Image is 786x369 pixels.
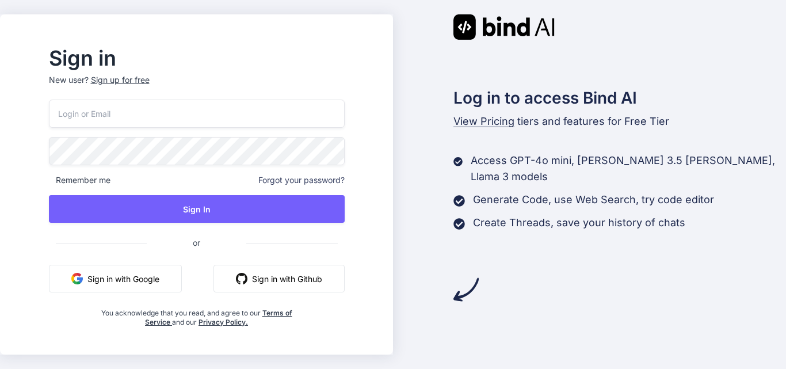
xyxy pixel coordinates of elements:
[453,86,786,110] h2: Log in to access Bind AI
[213,265,345,292] button: Sign in with Github
[258,174,345,186] span: Forgot your password?
[471,153,786,185] p: Access GPT-4o mini, [PERSON_NAME] 3.5 [PERSON_NAME], Llama 3 models
[91,74,150,86] div: Sign up for free
[199,318,248,326] a: Privacy Policy.
[49,265,182,292] button: Sign in with Google
[49,195,345,223] button: Sign In
[473,215,685,231] p: Create Threads, save your history of chats
[453,14,555,40] img: Bind AI logo
[49,74,345,100] p: New user?
[453,277,479,302] img: arrow
[49,100,345,128] input: Login or Email
[71,273,83,284] img: google
[147,229,246,257] span: or
[49,49,345,67] h2: Sign in
[453,113,786,130] p: tiers and features for Free Tier
[145,309,292,326] a: Terms of Service
[98,302,295,327] div: You acknowledge that you read, and agree to our and our
[49,174,110,186] span: Remember me
[236,273,247,284] img: github
[453,115,514,127] span: View Pricing
[473,192,714,208] p: Generate Code, use Web Search, try code editor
